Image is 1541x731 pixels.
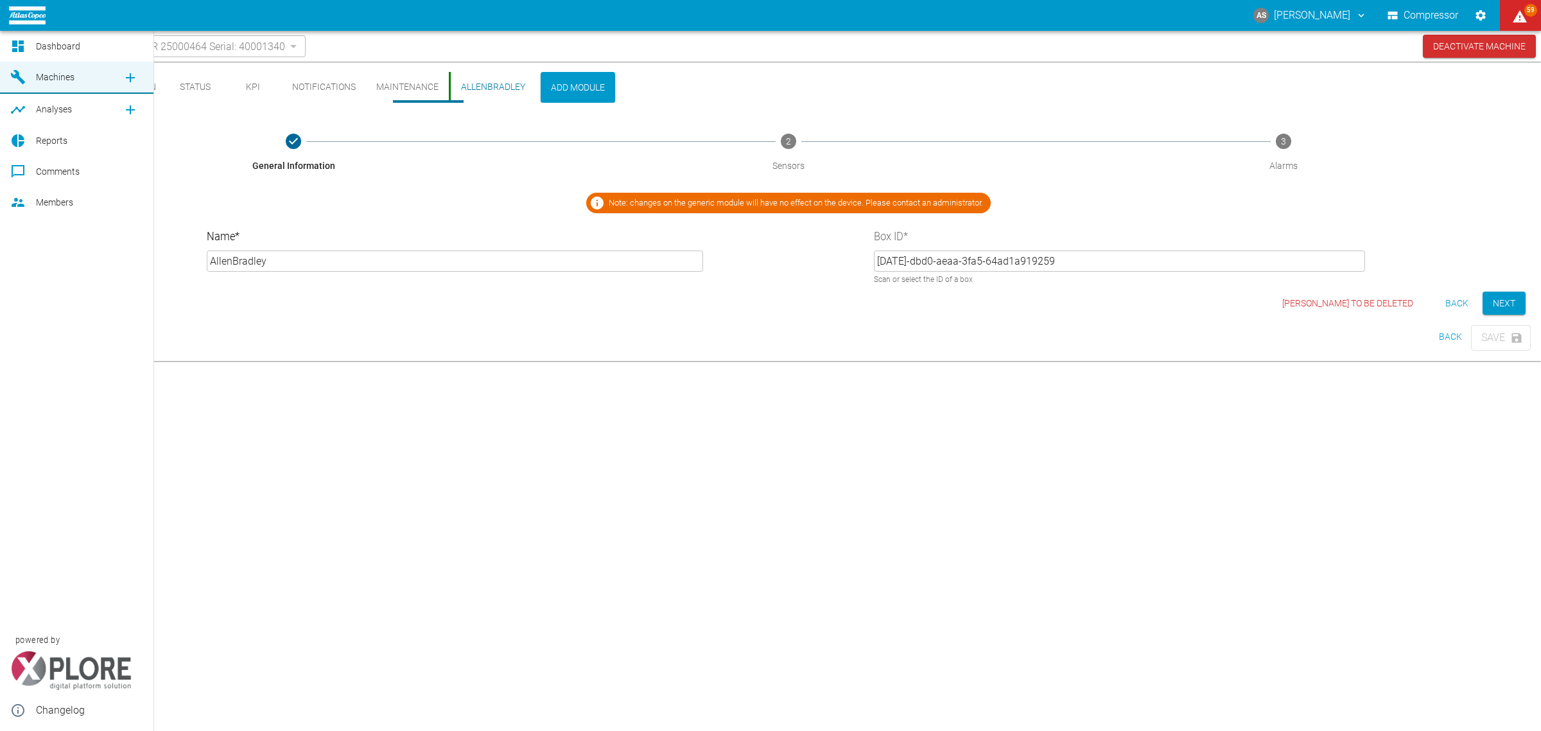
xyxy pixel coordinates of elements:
[118,65,143,91] a: new /machines
[10,651,132,690] img: Xplore Logo
[601,197,991,209] span: Note: changes on the generic module will have no effect on the device. Please contact an administ...
[786,136,791,146] text: 2
[48,39,285,54] a: 25000464 CEFA_TR 25000464 Serial: 40001340
[1436,292,1477,315] button: Back
[1483,292,1526,315] button: Next
[224,72,282,103] button: KPI
[252,159,335,172] span: General Information
[36,72,74,82] span: Machines
[166,72,224,103] button: Status
[1251,4,1369,27] button: andreas.schmitt@atlascopco.com
[207,251,703,272] input: Name
[541,72,615,103] button: Add Module
[36,197,73,207] span: Members
[449,72,535,103] button: AllenBradley
[1469,4,1492,27] button: Settings
[41,118,546,188] button: General Information
[118,97,143,123] a: new /analyses/list/0
[1385,4,1461,27] button: Compressor
[1423,35,1536,58] button: Deactivate Machine
[9,6,46,24] img: logo
[68,39,285,54] span: 25000464 CEFA_TR 25000464 Serial: 40001340
[36,136,67,146] span: Reports
[282,72,366,103] button: Notifications
[36,703,143,718] span: Changelog
[15,634,60,646] span: powered by
[36,104,72,114] span: Analyses
[1430,325,1471,349] button: Back
[874,274,1356,286] p: Scan or select the ID of a box
[874,229,1242,245] label: Box ID *
[1524,4,1537,17] span: 59
[207,229,579,245] label: Name *
[36,41,80,51] span: Dashboard
[36,166,80,177] span: Comments
[772,159,805,172] span: Sensors
[1253,8,1269,23] div: AS
[366,72,449,103] button: Maintenance
[536,118,1041,188] button: Sensors
[1277,292,1418,315] button: [PERSON_NAME] to be deleted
